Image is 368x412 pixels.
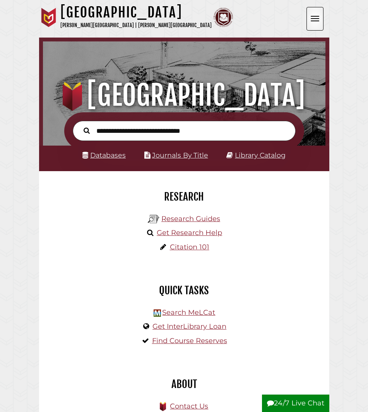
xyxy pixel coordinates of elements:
a: Search MeLCat [162,308,215,317]
button: Search [80,125,94,135]
h2: Quick Tasks [45,284,323,297]
h2: About [45,378,323,391]
a: Find Course Reserves [152,336,227,345]
a: Get InterLibrary Loan [152,322,226,331]
button: Open the menu [306,7,323,31]
h1: [GEOGRAPHIC_DATA] [60,4,212,21]
a: Library Catalog [235,151,286,159]
img: Hekman Library Logo [148,213,159,225]
a: Get Research Help [157,228,222,237]
img: Calvin University [39,8,58,27]
a: Contact Us [170,402,208,410]
a: Citation 101 [170,243,209,251]
a: Journals By Title [152,151,208,159]
a: Databases [82,151,126,159]
h2: Research [45,190,323,203]
h1: [GEOGRAPHIC_DATA] [48,78,320,112]
img: Hekman Library Logo [154,309,161,317]
a: Research Guides [161,215,220,223]
img: Calvin Theological Seminary [214,8,233,27]
p: [PERSON_NAME][GEOGRAPHIC_DATA] | [PERSON_NAME][GEOGRAPHIC_DATA] [60,21,212,30]
i: Search [84,127,90,134]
